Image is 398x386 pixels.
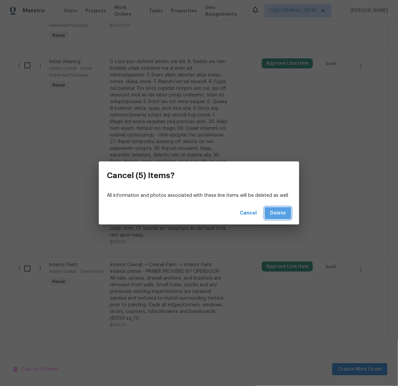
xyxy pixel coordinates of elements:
h3: Cancel (5) Items? [107,171,175,180]
button: Delete [265,207,291,220]
span: Cancel [240,209,257,218]
button: Cancel [237,207,259,220]
p: All information and photos associated with these line items will be deleted as well [107,192,291,199]
span: Delete [270,209,286,218]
